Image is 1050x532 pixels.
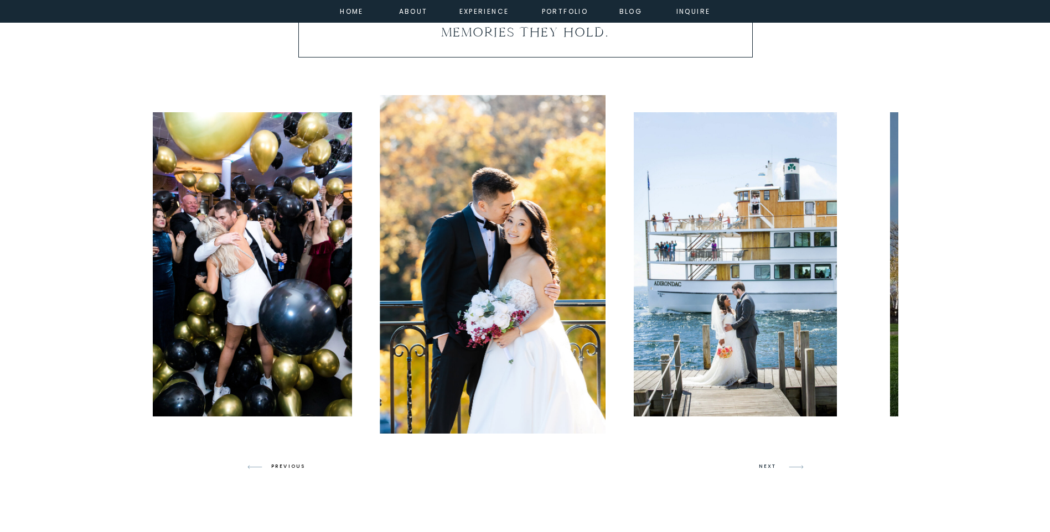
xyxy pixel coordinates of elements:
[337,6,367,15] a: home
[759,462,780,472] h3: NEXT
[459,6,504,15] a: experience
[674,6,713,15] a: inquire
[399,6,424,15] a: about
[271,462,314,472] h3: PREVIOUS
[541,6,589,15] a: portfolio
[611,6,651,15] a: Blog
